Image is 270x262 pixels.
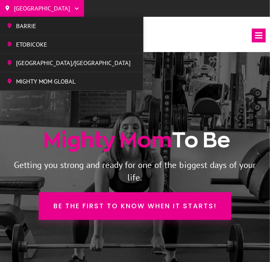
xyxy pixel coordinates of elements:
span: Barrie [16,20,131,32]
span: Mighty Mom Global [16,75,131,88]
p: Getting you strong and ready for one of the biggest days of your life. [9,159,261,183]
span: Be the first to know when it starts! [53,201,217,212]
span: [GEOGRAPHIC_DATA] [14,2,70,15]
span: [GEOGRAPHIC_DATA]/[GEOGRAPHIC_DATA] [16,57,131,69]
span: Mighty Mom [44,128,172,151]
a: Be the first to know when it starts! [39,192,231,220]
a: [GEOGRAPHIC_DATA] [4,2,80,15]
span: Etobicoke [16,38,131,51]
h1: To Be [13,126,261,158]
